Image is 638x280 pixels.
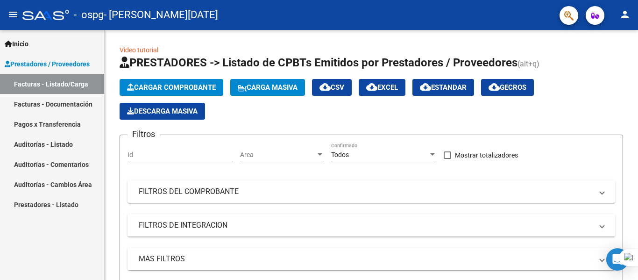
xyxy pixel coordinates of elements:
[139,254,593,264] mat-panel-title: MAS FILTROS
[120,79,223,96] button: Cargar Comprobante
[319,83,344,92] span: CSV
[489,83,526,92] span: Gecros
[331,151,349,158] span: Todos
[74,5,104,25] span: - ospg
[517,59,539,68] span: (alt+q)
[120,46,158,54] a: Video tutorial
[606,248,629,271] div: Open Intercom Messenger
[230,79,305,96] button: Carga Masiva
[139,187,593,197] mat-panel-title: FILTROS DEL COMPROBANTE
[127,107,198,115] span: Descarga Masiva
[120,56,517,69] span: PRESTADORES -> Listado de CPBTs Emitidos por Prestadores / Proveedores
[128,180,615,203] mat-expansion-panel-header: FILTROS DEL COMPROBANTE
[420,83,467,92] span: Estandar
[312,79,352,96] button: CSV
[420,81,431,93] mat-icon: cloud_download
[120,103,205,120] app-download-masive: Descarga masiva de comprobantes (adjuntos)
[366,83,398,92] span: EXCEL
[127,83,216,92] span: Cargar Comprobante
[139,220,593,230] mat-panel-title: FILTROS DE INTEGRACION
[5,39,28,49] span: Inicio
[240,151,316,159] span: Area
[104,5,218,25] span: - [PERSON_NAME][DATE]
[619,9,631,20] mat-icon: person
[489,81,500,93] mat-icon: cloud_download
[7,9,19,20] mat-icon: menu
[128,214,615,237] mat-expansion-panel-header: FILTROS DE INTEGRACION
[412,79,474,96] button: Estandar
[366,81,377,93] mat-icon: cloud_download
[455,150,518,161] span: Mostrar totalizadores
[319,81,331,93] mat-icon: cloud_download
[120,103,205,120] button: Descarga Masiva
[481,79,534,96] button: Gecros
[5,59,90,69] span: Prestadores / Proveedores
[128,128,160,141] h3: Filtros
[238,83,298,92] span: Carga Masiva
[359,79,405,96] button: EXCEL
[128,248,615,270] mat-expansion-panel-header: MAS FILTROS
